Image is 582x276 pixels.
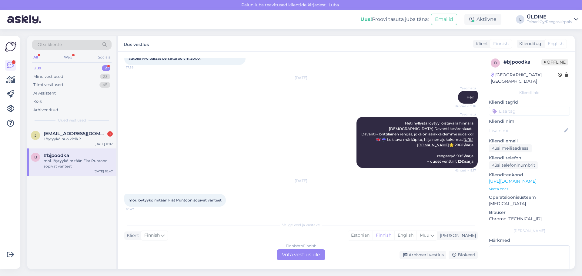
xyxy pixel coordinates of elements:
[327,2,341,8] span: Luba
[420,232,429,238] span: Muu
[431,14,457,25] button: Emailid
[489,237,570,244] p: Märkmed
[453,86,476,91] span: Teadmatu
[464,14,501,25] div: Aktiivne
[489,90,570,95] div: Kliendi info
[124,40,149,48] label: Uus vestlus
[129,198,222,202] span: moi. löytyykö mitään Fiat Puntoon sopivat vanteet
[489,216,570,222] p: Chrome [TECHNICAL_ID]
[100,74,110,80] div: 23
[527,15,572,19] div: ÜLDINE
[494,61,497,65] span: b
[489,155,570,161] p: Kliendi telefon
[489,118,570,125] p: Kliendi nimi
[124,232,139,239] div: Klient
[489,99,570,105] p: Kliendi tag'id
[95,142,113,146] div: [DATE] 11:02
[44,158,113,169] div: moi. löytyykö mitään Fiat Puntoon sopivat vanteet
[33,82,63,88] div: Tiimi vestlused
[33,90,56,96] div: AI Assistent
[517,41,543,47] div: Klienditugi
[277,249,325,260] div: Võta vestlus üle
[489,161,538,169] div: Küsi telefoninumbrit
[44,153,69,158] span: #bjpoodka
[467,95,473,99] span: Hei!
[394,231,416,240] div: English
[489,144,532,152] div: Küsi meiliaadressi
[32,53,39,61] div: All
[102,65,110,71] div: 2
[489,172,570,178] p: Klienditeekond
[489,201,570,207] p: [MEDICAL_DATA]
[473,41,488,47] div: Klient
[126,207,149,211] span: 10:47
[453,104,476,108] span: Nähtud ✓ 9:16
[541,59,568,65] span: Offline
[449,251,478,259] div: Blokeeri
[527,15,578,24] a: ÜLDINETeinari Oy/Rengaskirppis
[38,42,62,48] span: Otsi kliente
[516,15,524,24] div: L
[33,107,58,113] div: Arhiveeritud
[493,41,509,47] span: Finnish
[489,178,537,184] a: [URL][DOMAIN_NAME]
[453,112,476,117] span: Teadmatu
[144,232,160,239] span: Finnish
[373,231,394,240] div: Finnish
[361,121,474,164] span: Heti hyllystä löytyy loistavalla hinnalla [DEMOGRAPHIC_DATA] Davanti kesärenkaat. Davanti – britt...
[94,169,113,174] div: [DATE] 10:47
[437,232,476,239] div: [PERSON_NAME]
[400,251,446,259] div: Arhiveeri vestlus
[489,107,570,116] input: Lisa tag
[360,16,429,23] div: Proovi tasuta juba täna:
[35,133,36,138] span: j
[527,19,572,24] div: Teinari Oy/Rengaskirppis
[491,72,558,85] div: [GEOGRAPHIC_DATA], [GEOGRAPHIC_DATA]
[33,65,41,71] div: Uus
[489,194,570,201] p: Operatsioonisüsteem
[44,136,113,142] div: Löytyykö nuo vielä ?
[97,53,112,61] div: Socials
[99,82,110,88] div: 45
[348,231,373,240] div: Estonian
[548,41,564,47] span: English
[5,41,16,52] img: Askly Logo
[360,16,372,22] b: Uus!
[489,209,570,216] p: Brauser
[44,131,107,136] span: jonne.jappinen@gmail.com
[503,58,541,66] div: # bjpoodka
[489,228,570,234] div: [PERSON_NAME]
[124,178,478,184] div: [DATE]
[33,98,42,105] div: Kõik
[489,127,563,134] input: Lisa nimi
[489,186,570,192] p: Vaata edasi ...
[453,168,476,173] span: Nähtud ✓ 9:17
[286,243,316,249] div: Finnish to Finnish
[124,222,478,228] div: Valige keel ja vastake
[107,131,113,137] div: 1
[489,138,570,144] p: Kliendi email
[124,75,478,81] div: [DATE]
[126,65,149,70] span: 17:39
[63,53,73,61] div: Web
[34,155,37,159] span: b
[58,118,86,123] span: Uued vestlused
[33,74,63,80] div: Minu vestlused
